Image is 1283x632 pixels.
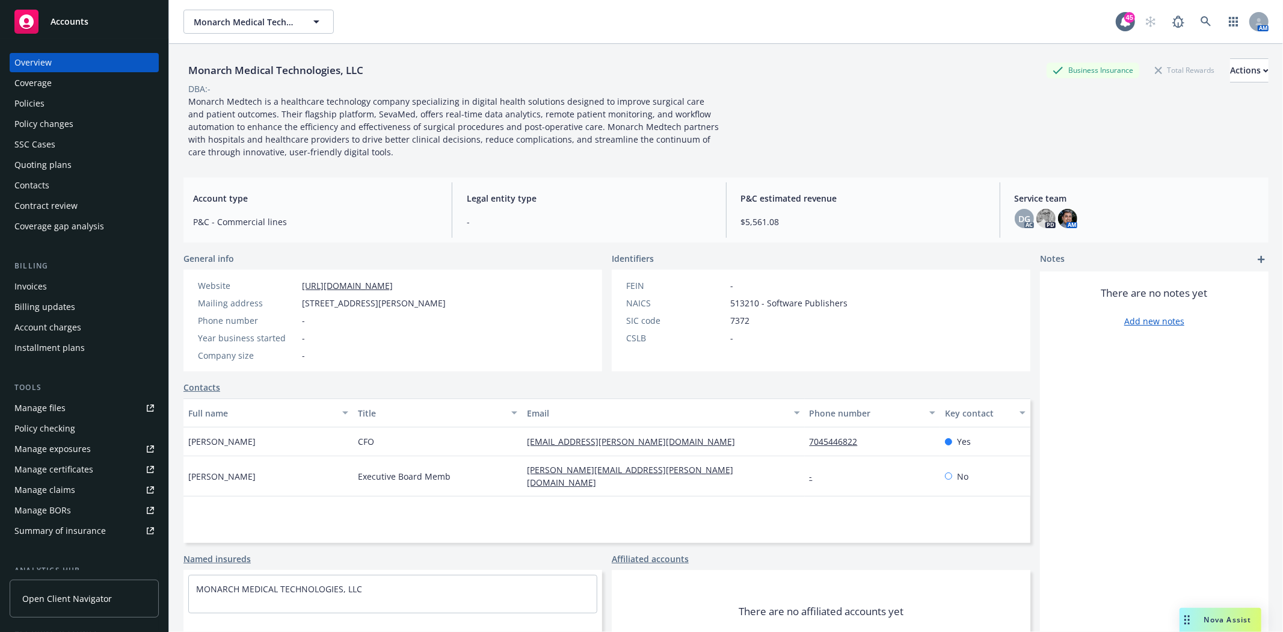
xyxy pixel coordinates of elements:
div: Manage BORs [14,501,71,520]
img: photo [1036,209,1056,228]
span: P&C - Commercial lines [193,215,437,228]
button: Full name [183,398,353,427]
a: Policies [10,94,159,113]
div: Billing updates [14,297,75,317]
a: Invoices [10,277,159,296]
a: Quoting plans [10,155,159,175]
div: Policy checking [14,419,75,438]
a: Policy changes [10,114,159,134]
div: Monarch Medical Technologies, LLC [183,63,368,78]
div: Title [358,407,505,420]
span: Legal entity type [467,192,711,205]
a: Start snowing [1139,10,1163,34]
span: Yes [957,435,971,448]
div: Key contact [945,407,1012,420]
div: Business Insurance [1047,63,1139,78]
div: Full name [188,407,335,420]
div: Coverage [14,73,52,93]
a: Manage exposures [10,439,159,459]
button: Key contact [940,398,1030,427]
a: - [810,471,822,482]
span: Executive Board Memb [358,470,451,483]
span: - [302,332,305,344]
div: Phone number [810,407,922,420]
a: Manage files [10,398,159,418]
a: [PERSON_NAME][EMAIL_ADDRESS][PERSON_NAME][DOMAIN_NAME] [527,464,733,488]
div: Tools [10,382,159,394]
span: General info [183,252,234,265]
div: Policy changes [14,114,73,134]
button: Phone number [805,398,940,427]
div: Account charges [14,318,81,337]
div: SSC Cases [14,135,55,154]
div: Mailing address [198,297,297,309]
a: Installment plans [10,338,159,358]
div: Quoting plans [14,155,72,175]
div: Actions [1230,59,1269,82]
div: Summary of insurance [14,521,106,541]
span: There are no notes yet [1101,286,1208,300]
button: Actions [1230,58,1269,82]
span: CFO [358,435,374,448]
div: Website [198,279,297,292]
span: DG [1018,212,1030,225]
div: Policies [14,94,45,113]
div: FEIN [626,279,725,292]
span: Service team [1015,192,1259,205]
div: Manage certificates [14,460,93,479]
a: Affiliated accounts [612,553,689,565]
button: Nova Assist [1180,608,1261,632]
a: [URL][DOMAIN_NAME] [302,280,393,291]
span: $5,561.08 [741,215,985,228]
span: P&C estimated revenue [741,192,985,205]
div: Email [527,407,786,420]
a: Billing updates [10,297,159,317]
button: Email [522,398,804,427]
a: Contract review [10,196,159,215]
div: Contacts [14,176,49,195]
a: MONARCH MEDICAL TECHNOLOGIES, LLC [196,583,362,595]
span: [PERSON_NAME] [188,435,256,448]
div: Invoices [14,277,47,296]
div: Installment plans [14,338,85,358]
button: Monarch Medical Technologies, LLC [183,10,334,34]
a: Contacts [183,381,220,394]
span: Account type [193,192,437,205]
span: No [957,470,968,483]
div: Analytics hub [10,565,159,577]
a: Summary of insurance [10,521,159,541]
a: Named insureds [183,553,251,565]
span: - [730,332,733,344]
div: Year business started [198,332,297,344]
a: Account charges [10,318,159,337]
a: Overview [10,53,159,72]
div: Coverage gap analysis [14,217,104,236]
div: 45 [1124,12,1135,23]
span: Accounts [51,17,88,26]
div: Overview [14,53,52,72]
a: Search [1194,10,1218,34]
span: Monarch Medical Technologies, LLC [194,16,298,28]
div: Phone number [198,314,297,327]
span: Identifiers [612,252,654,265]
div: Manage files [14,398,66,418]
div: Drag to move [1180,608,1195,632]
a: 7045446822 [810,436,867,447]
span: - [302,349,305,362]
span: Open Client Navigator [22,592,112,605]
a: [EMAIL_ADDRESS][PERSON_NAME][DOMAIN_NAME] [527,436,745,447]
a: Manage certificates [10,460,159,479]
a: Manage claims [10,480,159,500]
div: Company size [198,349,297,362]
div: DBA: - [188,82,211,95]
a: Policy checking [10,419,159,438]
span: - [730,279,733,292]
div: CSLB [626,332,725,344]
div: NAICS [626,297,725,309]
div: Manage exposures [14,439,91,459]
span: 7372 [730,314,749,327]
a: Report a Bug [1166,10,1190,34]
img: photo [1058,209,1077,228]
span: Notes [1040,252,1065,267]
